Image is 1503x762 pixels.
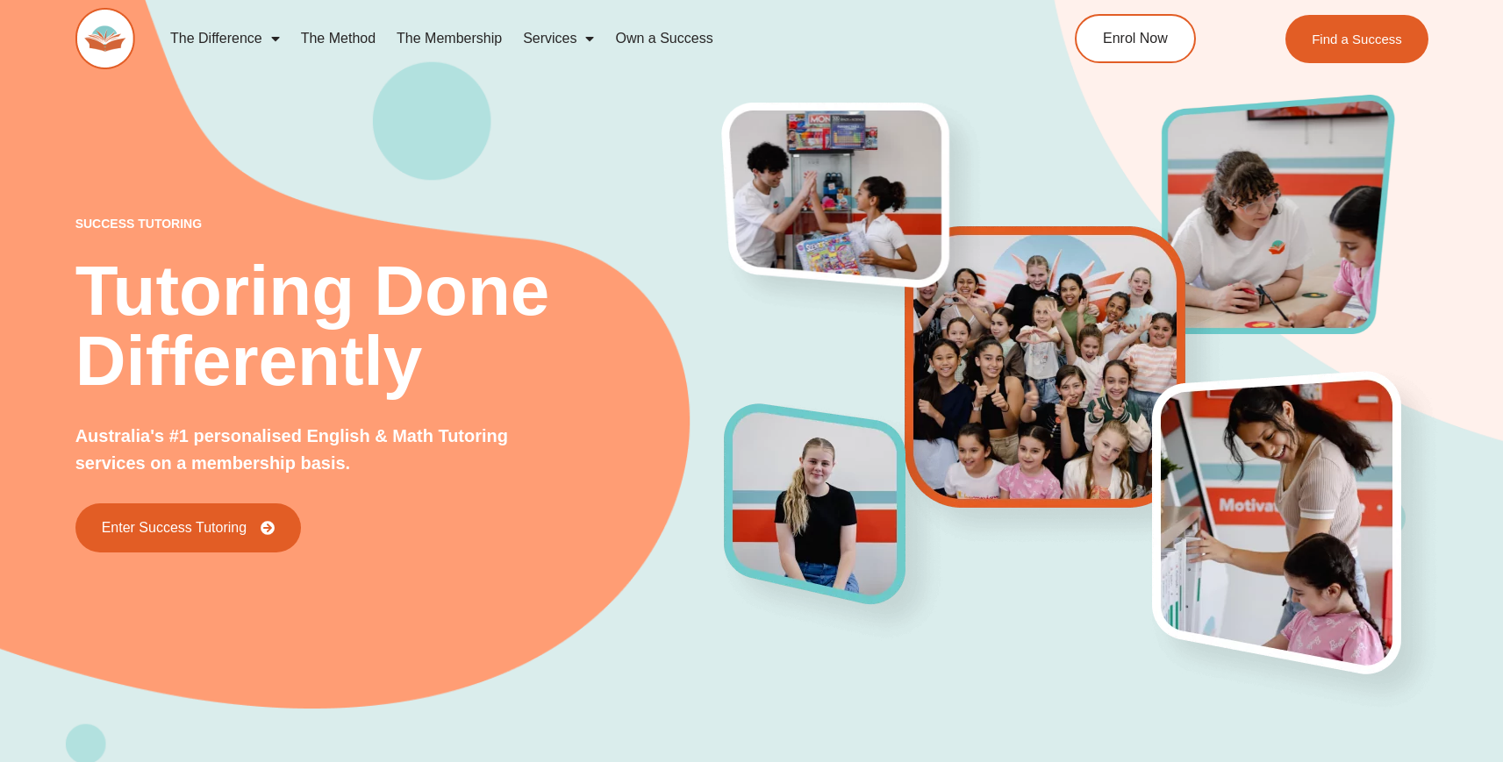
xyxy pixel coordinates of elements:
[160,18,998,59] nav: Menu
[75,503,301,552] a: Enter Success Tutoring
[290,18,386,59] a: The Method
[102,521,247,535] span: Enter Success Tutoring
[75,256,725,396] h2: Tutoring Done Differently
[160,18,290,59] a: The Difference
[1285,15,1428,63] a: Find a Success
[1312,32,1402,46] span: Find a Success
[386,18,512,59] a: The Membership
[605,18,723,59] a: Own a Success
[512,18,605,59] a: Services
[75,217,725,230] p: success tutoring
[75,423,549,477] p: Australia's #1 personalised English & Math Tutoring services on a membership basis.
[1103,32,1168,46] span: Enrol Now
[1075,14,1196,63] a: Enrol Now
